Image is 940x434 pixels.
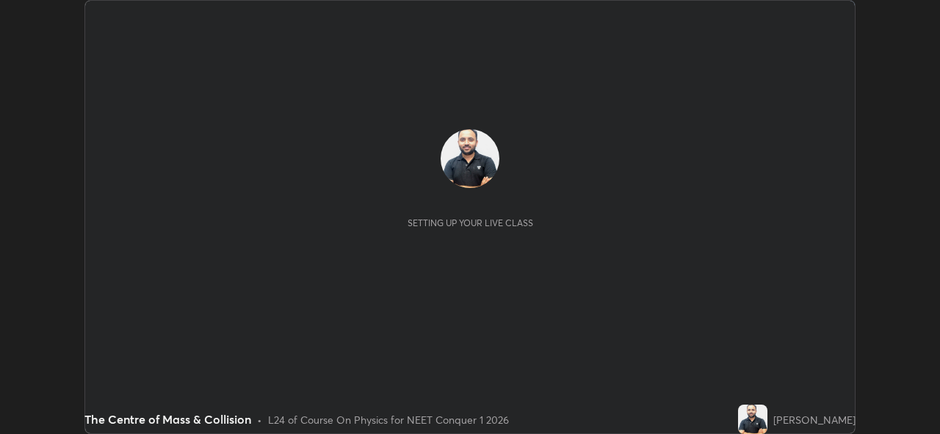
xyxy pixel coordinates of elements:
div: L24 of Course On Physics for NEET Conquer 1 2026 [268,412,509,427]
div: [PERSON_NAME] [773,412,856,427]
img: f24e72077a7b4b049bd1b98a95eb8709.jpg [738,405,767,434]
img: f24e72077a7b4b049bd1b98a95eb8709.jpg [441,129,499,188]
div: • [257,412,262,427]
div: Setting up your live class [408,217,533,228]
div: The Centre of Mass & Collision [84,411,251,428]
